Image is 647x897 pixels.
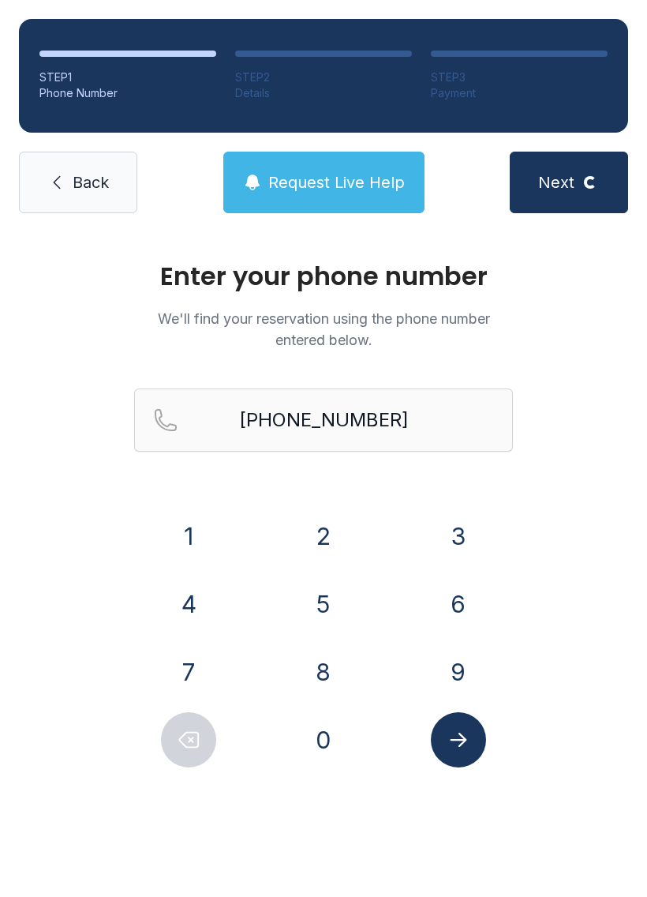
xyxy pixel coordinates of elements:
[161,576,216,632] button: 4
[431,644,486,700] button: 9
[134,308,513,351] p: We'll find your reservation using the phone number entered below.
[235,69,412,85] div: STEP 2
[431,509,486,564] button: 3
[39,69,216,85] div: STEP 1
[134,264,513,289] h1: Enter your phone number
[161,644,216,700] button: 7
[296,644,351,700] button: 8
[431,576,486,632] button: 6
[431,85,608,101] div: Payment
[296,576,351,632] button: 5
[538,171,574,193] span: Next
[134,388,513,452] input: Reservation phone number
[268,171,405,193] span: Request Live Help
[296,712,351,768] button: 0
[296,509,351,564] button: 2
[73,171,109,193] span: Back
[235,85,412,101] div: Details
[161,712,216,768] button: Delete number
[161,509,216,564] button: 1
[431,69,608,85] div: STEP 3
[39,85,216,101] div: Phone Number
[431,712,486,768] button: Submit lookup form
